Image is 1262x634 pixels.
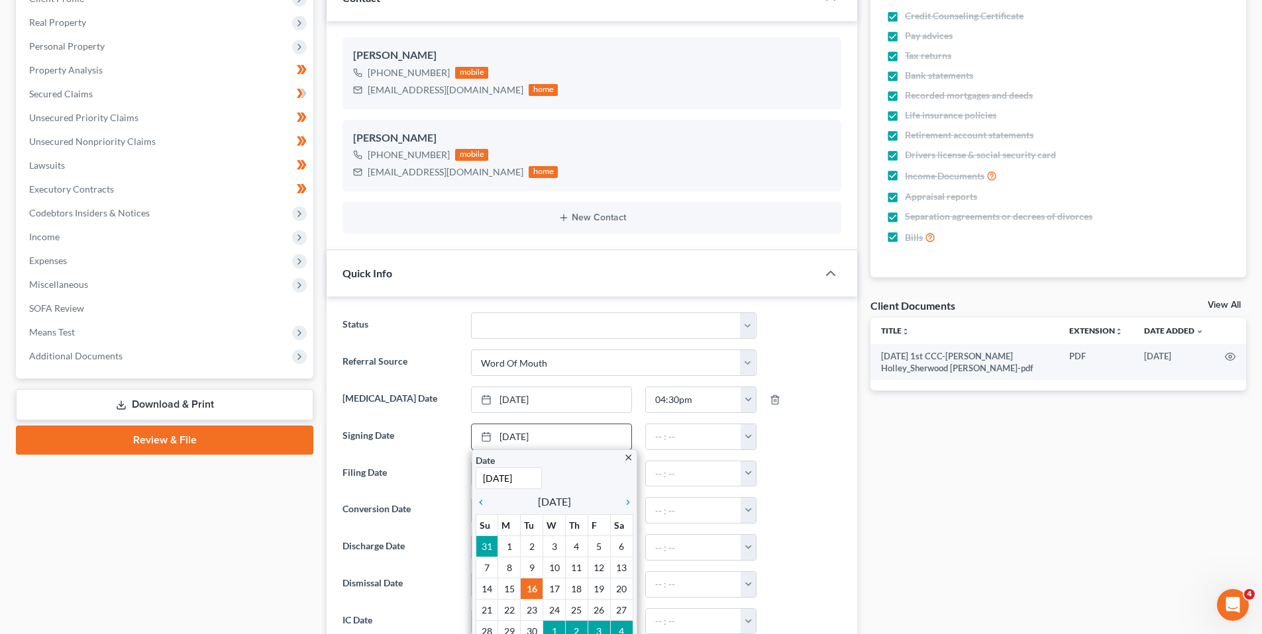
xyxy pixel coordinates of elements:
[623,449,633,465] a: close
[29,231,60,242] span: Income
[870,298,955,312] div: Client Documents
[19,106,313,130] a: Unsecured Priority Claims
[476,599,498,620] td: 21
[646,387,741,412] input: -- : --
[905,148,1056,161] span: Drivers license & social security card
[476,514,498,535] th: Su
[353,212,831,223] button: New Contact
[610,514,633,535] th: Sa
[29,112,138,123] span: Unsecured Priority Claims
[476,453,495,467] label: Date
[342,267,392,279] span: Quick Info
[610,557,633,578] td: 13
[902,328,910,336] i: unfold_more
[29,255,67,266] span: Expenses
[521,557,543,578] td: 9
[476,494,493,510] a: chevron_left
[588,514,610,535] th: F
[543,535,566,557] td: 3
[529,166,558,178] div: home
[368,165,523,179] div: [EMAIL_ADDRESS][DOMAIN_NAME]
[353,130,831,146] div: [PERSON_NAME]
[588,557,610,578] td: 12
[29,88,93,99] span: Secured Claims
[1059,344,1133,381] td: PDF
[29,207,150,218] span: Codebtors Insiders & Notices
[588,599,610,620] td: 26
[565,514,588,535] th: Th
[616,494,633,510] a: chevron_right
[476,467,542,489] input: 1/1/2013
[565,535,588,557] td: 4
[336,349,464,376] label: Referral Source
[29,136,156,147] span: Unsecured Nonpriority Claims
[1144,326,1204,336] a: Date Added expand_more
[476,535,498,557] td: 31
[543,578,566,599] td: 17
[529,84,558,96] div: home
[905,29,953,42] span: Pay advices
[646,461,741,486] input: -- : --
[1217,589,1249,621] iframe: Intercom live chat
[623,453,633,463] i: close
[905,190,977,203] span: Appraisal reports
[543,514,566,535] th: W
[521,535,543,557] td: 2
[565,578,588,599] td: 18
[905,9,1024,23] span: Credit Counseling Certificate
[368,66,450,79] div: [PHONE_NUMBER]
[336,497,464,523] label: Conversion Date
[498,578,521,599] td: 15
[476,557,498,578] td: 7
[29,302,84,314] span: SOFA Review
[521,578,543,599] td: 16
[19,130,313,154] a: Unsecured Nonpriority Claims
[905,169,984,183] span: Income Documents
[565,599,588,620] td: 25
[905,210,1092,223] span: Separation agreements or decrees of divorces
[29,350,123,361] span: Additional Documents
[336,534,464,561] label: Discharge Date
[29,159,65,171] span: Lawsuits
[19,177,313,201] a: Executory Contracts
[870,344,1059,381] td: [DATE] 1st CCC-[PERSON_NAME] Holley_Sherwood [PERSON_NAME]-pdf
[588,535,610,557] td: 5
[905,231,923,244] span: Bills
[472,424,631,449] a: [DATE]
[588,578,610,599] td: 19
[543,599,566,620] td: 24
[336,386,464,413] label: [MEDICAL_DATA] Date
[646,572,741,597] input: -- : --
[1244,589,1255,600] span: 4
[336,461,464,487] label: Filing Date
[19,296,313,320] a: SOFA Review
[905,128,1033,142] span: Retirement account statements
[610,599,633,620] td: 27
[1069,326,1123,336] a: Extensionunfold_more
[455,149,488,161] div: mobile
[16,426,313,455] a: Review & File
[476,578,498,599] td: 14
[905,89,1033,102] span: Recorded mortgages and deeds
[29,183,114,195] span: Executory Contracts
[19,154,313,177] a: Lawsuits
[19,58,313,82] a: Property Analysis
[455,67,488,79] div: mobile
[538,494,571,510] span: [DATE]
[905,109,996,122] span: Life insurance policies
[29,40,105,52] span: Personal Property
[368,83,523,97] div: [EMAIL_ADDRESS][DOMAIN_NAME]
[521,599,543,620] td: 23
[1196,328,1204,336] i: expand_more
[498,557,521,578] td: 8
[610,535,633,557] td: 6
[336,571,464,598] label: Dismissal Date
[521,514,543,535] th: Tu
[905,49,951,62] span: Tax returns
[616,497,633,508] i: chevron_right
[336,424,464,450] label: Signing Date
[476,497,493,508] i: chevron_left
[472,387,631,412] a: [DATE]
[905,69,973,82] span: Bank statements
[368,148,450,161] div: [PHONE_NUMBER]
